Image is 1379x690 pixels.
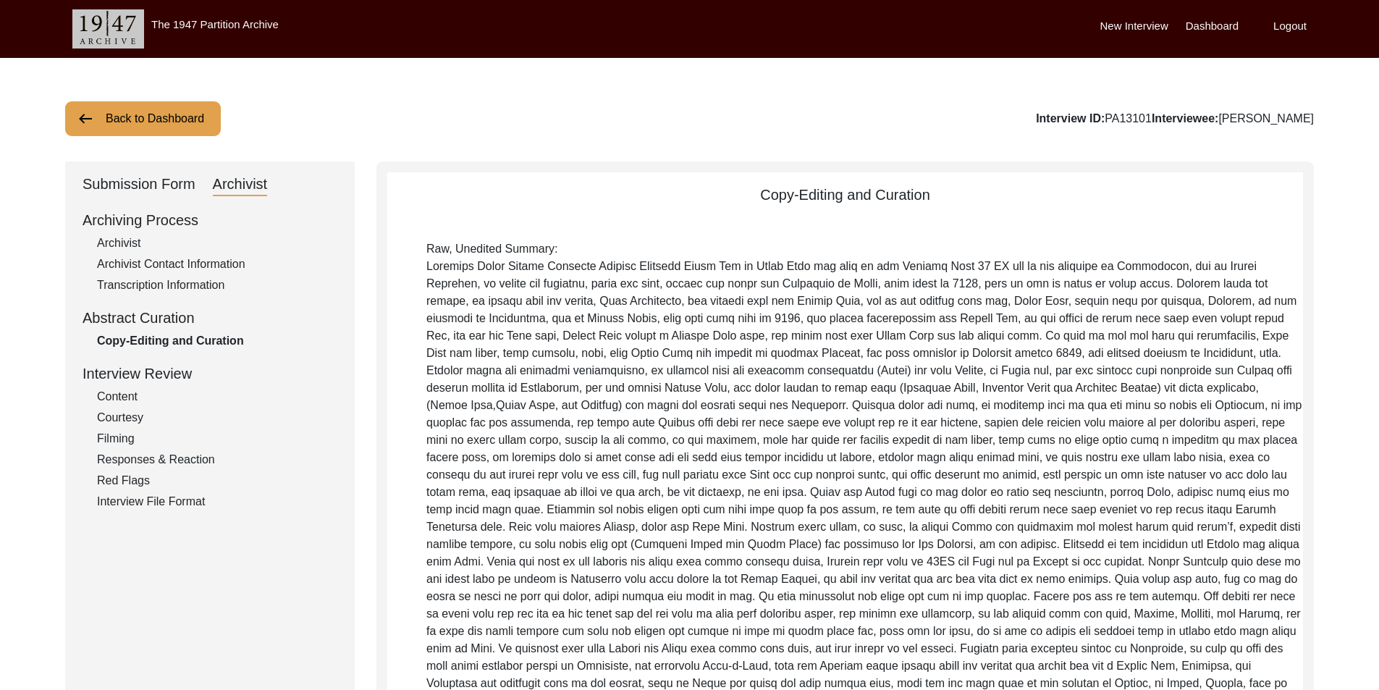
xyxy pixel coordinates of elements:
[1036,110,1314,127] div: PA13101 [PERSON_NAME]
[77,110,94,127] img: arrow-left.png
[72,9,144,49] img: header-logo.png
[387,184,1303,206] div: Copy-Editing and Curation
[97,332,337,350] div: Copy-Editing and Curation
[83,363,337,384] div: Interview Review
[97,388,337,405] div: Content
[151,18,279,30] label: The 1947 Partition Archive
[213,173,268,196] div: Archivist
[97,430,337,447] div: Filming
[97,277,337,294] div: Transcription Information
[97,256,337,273] div: Archivist Contact Information
[83,209,337,231] div: Archiving Process
[1100,18,1168,35] label: New Interview
[83,307,337,329] div: Abstract Curation
[1036,112,1105,125] b: Interview ID:
[97,472,337,489] div: Red Flags
[97,451,337,468] div: Responses & Reaction
[83,173,195,196] div: Submission Form
[97,235,337,252] div: Archivist
[97,493,337,510] div: Interview File Format
[97,409,337,426] div: Courtesy
[1186,18,1239,35] label: Dashboard
[1152,112,1218,125] b: Interviewee:
[65,101,221,136] button: Back to Dashboard
[1273,18,1307,35] label: Logout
